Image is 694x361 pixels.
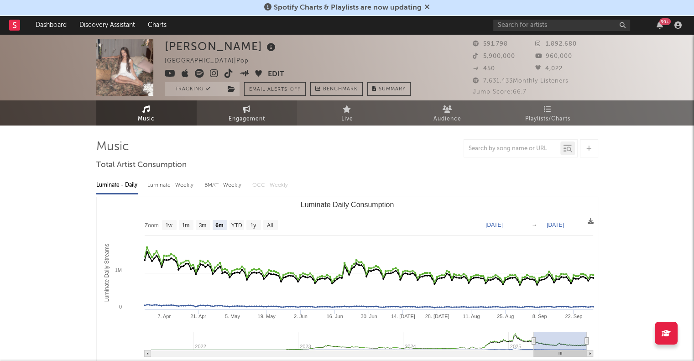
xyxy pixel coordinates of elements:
span: Playlists/Charts [525,114,570,125]
div: Luminate - Weekly [147,178,195,193]
span: Music [138,114,155,125]
span: Engagement [229,114,265,125]
text: 7. Apr [157,314,171,319]
text: Luminate Daily Streams [104,244,110,302]
a: Live [297,100,397,126]
a: Music [96,100,197,126]
text: 1m [182,222,189,229]
span: Dismiss [424,4,430,11]
span: 5,900,000 [473,53,515,59]
span: Jump Score: 66.7 [473,89,527,95]
text: 0 [119,304,121,309]
button: 99+ [657,21,663,29]
a: Playlists/Charts [498,100,598,126]
text: 2. Jun [293,314,307,319]
em: Off [290,87,301,92]
text: 25. Aug [497,314,514,319]
text: 3m [198,222,206,229]
text: 16. Jun [326,314,343,319]
div: Luminate - Daily [96,178,138,193]
text: All [266,222,272,229]
text: 6m [215,222,223,229]
text: 19. May [257,314,276,319]
span: 1,892,680 [535,41,577,47]
text: 8. Sep [532,314,547,319]
span: Total Artist Consumption [96,160,187,171]
a: Benchmark [310,82,363,96]
button: Tracking [165,82,222,96]
a: Discovery Assistant [73,16,141,34]
span: Live [341,114,353,125]
text: → [532,222,537,228]
text: Zoom [145,222,159,229]
text: 22. Sep [565,314,582,319]
a: Audience [397,100,498,126]
a: Charts [141,16,173,34]
text: 1y [250,222,256,229]
text: YTD [231,222,242,229]
text: 5. May [224,314,240,319]
text: 21. Apr [190,314,206,319]
span: 450 [473,66,495,72]
text: 1w [165,222,172,229]
span: 591,798 [473,41,508,47]
span: 7,631,433 Monthly Listeners [473,78,569,84]
text: [DATE] [547,222,564,228]
span: 4,022 [535,66,563,72]
span: Summary [379,87,406,92]
span: Spotify Charts & Playlists are now updating [274,4,422,11]
span: 960,000 [535,53,572,59]
text: 28. [DATE] [425,314,449,319]
a: Engagement [197,100,297,126]
text: 14. [DATE] [391,314,415,319]
div: [GEOGRAPHIC_DATA] | Pop [165,56,259,67]
input: Search for artists [493,20,630,31]
span: Audience [433,114,461,125]
a: Dashboard [29,16,73,34]
text: 30. Jun [360,314,377,319]
span: Benchmark [323,84,358,95]
text: 1M [115,267,121,273]
input: Search by song name or URL [464,145,560,152]
button: Summary [367,82,411,96]
div: [PERSON_NAME] [165,39,278,54]
button: Email AlertsOff [244,82,306,96]
div: BMAT - Weekly [204,178,243,193]
div: 99 + [659,18,671,25]
button: Edit [268,69,284,80]
text: [DATE] [485,222,503,228]
text: 11. Aug [463,314,480,319]
text: Luminate Daily Consumption [300,201,394,209]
